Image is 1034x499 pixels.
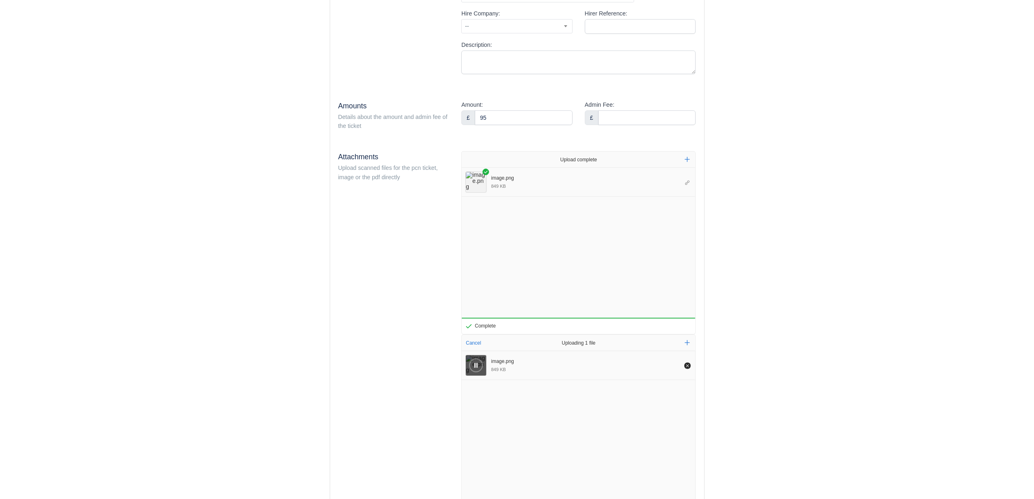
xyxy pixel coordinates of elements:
label: Admin Fee: [585,100,615,110]
label: Description: [461,40,492,50]
a: image.png [466,172,486,192]
span: -- [461,19,572,33]
h5: Amounts [338,102,450,110]
div: Complete [462,318,497,334]
h5: Attachments [338,153,450,161]
div: £ [585,110,599,125]
button: Pause upload [468,358,484,373]
div: Details about the amount and admin fee of the ticket [338,112,450,131]
label: Amount: [461,100,483,110]
button: Cancel [463,338,483,348]
div: 849 KB [491,183,506,189]
div: image.png [491,175,680,182]
button: Remove file [683,361,692,370]
div: Uploading 1 file [544,335,613,351]
label: Hire Company: [461,9,500,18]
button: Add more files [681,154,693,165]
input: 0.00 [475,110,573,125]
label: Hirer Reference: [585,9,627,18]
button: Copy link [683,178,692,187]
div: Complete [466,323,496,330]
span: -- [462,21,572,31]
iframe: Chat Widget [993,460,1034,499]
div: £ [461,110,475,125]
div: File Uploader [461,151,696,334]
button: Add more files [681,337,693,349]
div: image.png [491,358,680,365]
div: Upload complete [544,152,613,168]
div: Upload scanned files for the pcn ticket, image or the pdf directly [338,163,450,182]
